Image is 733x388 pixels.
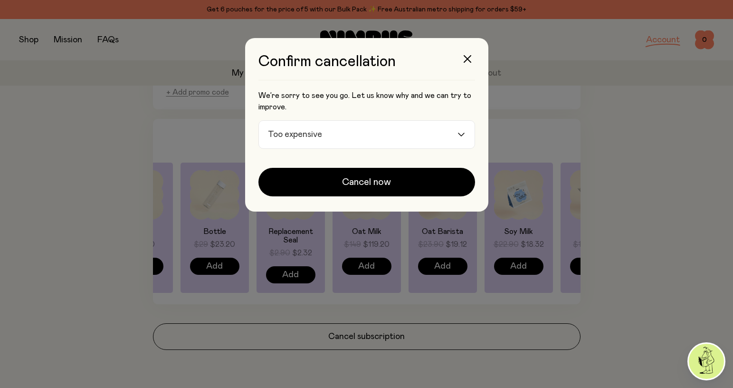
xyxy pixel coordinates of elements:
[258,120,475,149] div: Search for option
[342,175,391,189] span: Cancel now
[689,344,724,379] img: agent
[258,90,475,113] p: We’re sorry to see you go. Let us know why and we can try to improve.
[258,53,475,80] h3: Confirm cancellation
[258,168,475,196] button: Cancel now
[326,121,457,148] input: Search for option
[266,121,325,148] span: Too expensive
